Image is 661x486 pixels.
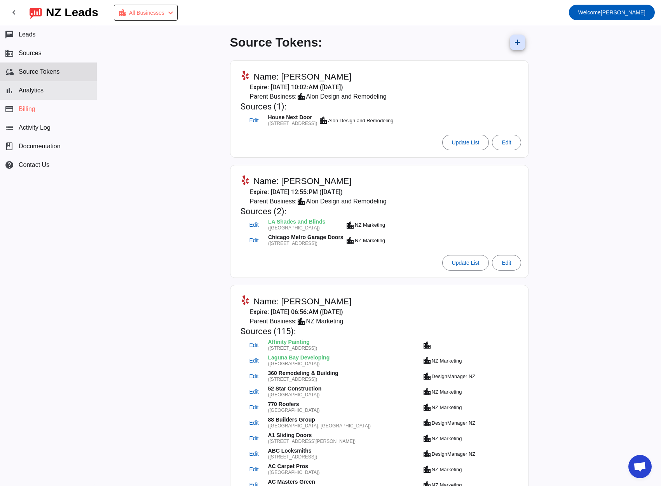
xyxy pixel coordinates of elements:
div: DesignManager NZ [432,374,476,379]
button: Edit [242,462,267,476]
span: Edit [249,451,258,456]
span: Contact Us [19,161,49,168]
mat-icon: location_city [118,8,127,17]
div: ([STREET_ADDRESS]) [268,241,344,246]
mat-icon: location_city [296,92,306,101]
mat-icon: help [5,160,14,170]
div: 360 Remodeling & Building [268,371,421,377]
button: Edit [242,385,267,399]
div: Open chat [628,455,652,478]
span: Edit [502,260,511,266]
button: Edit [242,447,267,461]
span: Name: [PERSON_NAME] [254,296,352,307]
span: Edit [502,139,511,146]
button: Update List [442,135,489,150]
mat-card-subtitle: Expire: [DATE] 10:02:AM ([DATE]) [241,83,395,92]
div: ([STREET_ADDRESS]) [268,377,421,382]
div: AC Carpet Pros [268,464,421,470]
mat-card-title: Sources (1): [241,101,395,112]
span: All Businesses [129,7,164,18]
span: book [5,142,14,151]
button: Edit [242,354,267,368]
span: Parent Business: [250,197,297,206]
div: Alon Design and Remodeling [328,118,393,123]
span: Edit [249,467,258,472]
button: All Businesses [114,5,178,21]
button: Edit [242,234,267,248]
mat-icon: location_city [296,317,306,326]
mat-icon: location_city [422,403,432,412]
div: ([STREET_ADDRESS]) [268,346,421,351]
mat-icon: location_city [345,220,355,230]
div: NZ Marketing [432,467,462,472]
span: Update List [452,260,480,266]
mat-icon: location_city [422,371,432,381]
button: Update List [442,255,489,271]
mat-icon: cloud_sync [5,67,14,76]
div: ([STREET_ADDRESS]) [268,455,421,460]
span: Edit [249,405,258,410]
mat-icon: chevron_left [9,8,19,17]
span: Billing [19,106,35,113]
div: 88 Builders Group [268,417,421,424]
div: ([GEOGRAPHIC_DATA]) [268,470,421,475]
div: ABC Locksmiths [268,448,421,455]
span: Analytics [19,87,44,94]
div: Payment Issue [118,7,175,18]
span: Update List [452,139,480,146]
div: LA Shades and Blinds [268,219,344,226]
span: Leads [19,31,36,38]
div: 52 Star Construction [268,386,421,392]
span: Name: [PERSON_NAME] [254,71,352,82]
mat-card-subtitle: Expire: [DATE] 12:55:PM ([DATE]) [241,187,387,197]
span: Edit [249,222,258,227]
span: [PERSON_NAME] [578,7,645,18]
mat-card-subtitle: Expire: [DATE] 06:56:AM ([DATE]) [241,307,477,317]
span: Edit [249,436,258,441]
div: NZ Marketing [432,358,462,363]
mat-icon: location_city [345,236,355,245]
span: Edit [249,374,258,379]
mat-icon: business [5,49,14,58]
button: Edit [492,135,521,150]
img: logo [30,6,42,19]
button: Edit [242,400,267,414]
div: NZ Leads [46,7,98,18]
div: NZ Marketing [432,405,462,410]
span: Sources [19,50,42,57]
mat-icon: location_city [422,340,432,350]
div: Laguna Bay Developing [268,355,421,361]
mat-icon: location_city [296,197,306,206]
div: NZ Marketing [432,436,462,441]
mat-icon: location_city [422,465,432,474]
div: House Next Door [268,115,317,121]
div: ([GEOGRAPHIC_DATA], [GEOGRAPHIC_DATA]) [268,424,421,429]
div: NZ Marketing [355,222,385,227]
div: NZ Marketing [306,317,343,326]
span: Edit [249,358,258,363]
mat-icon: chat [5,30,14,39]
div: A1 Sliding Doors [268,433,421,439]
span: Edit [249,118,258,123]
span: Parent Business: [250,92,297,101]
span: Documentation [19,143,61,150]
mat-icon: location_city [319,116,328,125]
button: Edit [242,416,267,430]
div: NZ Marketing [355,238,385,243]
mat-icon: add [513,38,522,47]
mat-icon: list [5,123,14,132]
mat-icon: location_city [422,418,432,427]
mat-card-title: Sources (115): [241,326,477,337]
div: ([GEOGRAPHIC_DATA]) [268,226,344,231]
mat-card-title: Sources (2): [241,206,387,217]
div: ([GEOGRAPHIC_DATA]) [268,361,421,366]
button: Edit [242,369,267,383]
div: DesignManager NZ [432,451,476,456]
span: Edit [249,420,258,425]
button: Welcome[PERSON_NAME] [569,5,655,20]
mat-icon: location_city [422,356,432,365]
mat-icon: location_city [422,449,432,458]
div: Alon Design and Remodeling [306,197,386,206]
button: Edit [242,113,267,127]
span: Edit [249,238,258,243]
